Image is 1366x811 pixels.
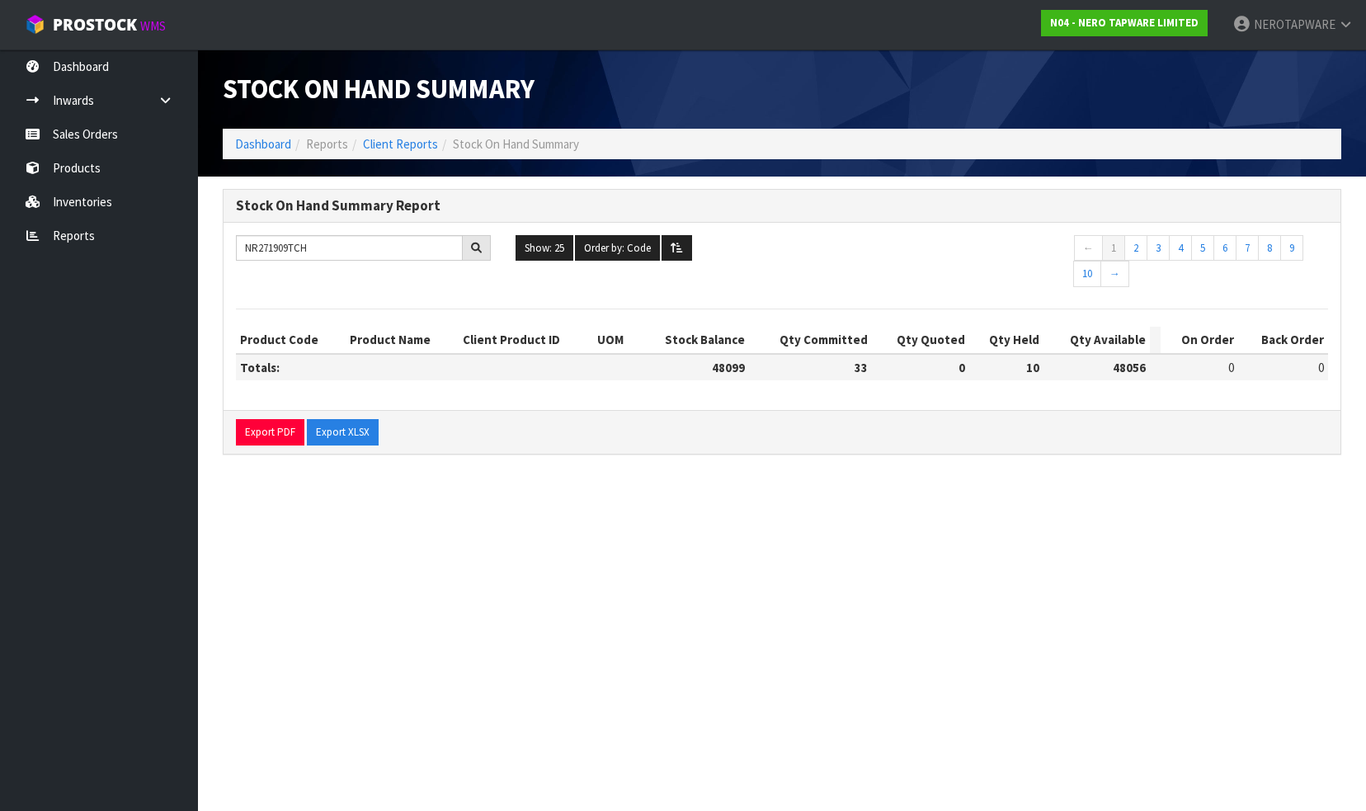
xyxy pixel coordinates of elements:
strong: 10 [1026,360,1039,375]
a: 9 [1280,235,1303,262]
strong: 48056 [1113,360,1146,375]
strong: 33 [855,360,868,375]
th: Qty Held [969,327,1043,353]
a: Dashboard [235,136,291,152]
input: Search [236,235,463,261]
th: Product Name [346,327,459,353]
span: Reports [306,136,348,152]
a: 5 [1191,235,1214,262]
strong: Totals: [240,360,280,375]
th: Back Order [1238,327,1328,353]
a: 4 [1169,235,1192,262]
span: 0 [1228,360,1234,375]
span: Stock On Hand Summary [223,72,535,106]
img: cube-alt.png [25,14,45,35]
span: NEROTAPWARE [1254,17,1335,32]
span: ProStock [53,14,137,35]
a: 8 [1258,235,1281,262]
span: 0 [1318,360,1324,375]
a: 6 [1213,235,1236,262]
span: Stock On Hand Summary [453,136,579,152]
a: 3 [1147,235,1170,262]
strong: 48099 [712,360,745,375]
a: 2 [1124,235,1147,262]
th: Client Product ID [459,327,592,353]
button: Order by: Code [575,235,660,262]
button: Show: 25 [516,235,573,262]
a: 10 [1073,261,1101,287]
th: Stock Balance [637,327,749,353]
a: 1 [1102,235,1125,262]
th: Qty Committed [749,327,872,353]
small: WMS [140,18,166,34]
th: Qty Available [1043,327,1150,353]
th: Qty Quoted [872,327,969,353]
a: 7 [1236,235,1259,262]
button: Export XLSX [307,419,379,446]
a: Client Reports [363,136,438,152]
strong: N04 - NERO TAPWARE LIMITED [1050,16,1199,30]
th: UOM [593,327,637,353]
a: ← [1074,235,1103,262]
th: Product Code [236,327,346,353]
th: On Order [1161,327,1238,353]
h3: Stock On Hand Summary Report [236,198,1328,214]
a: → [1100,261,1129,287]
button: Export PDF [236,419,304,446]
nav: Page navigation [1074,235,1329,291]
strong: 0 [959,360,965,375]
